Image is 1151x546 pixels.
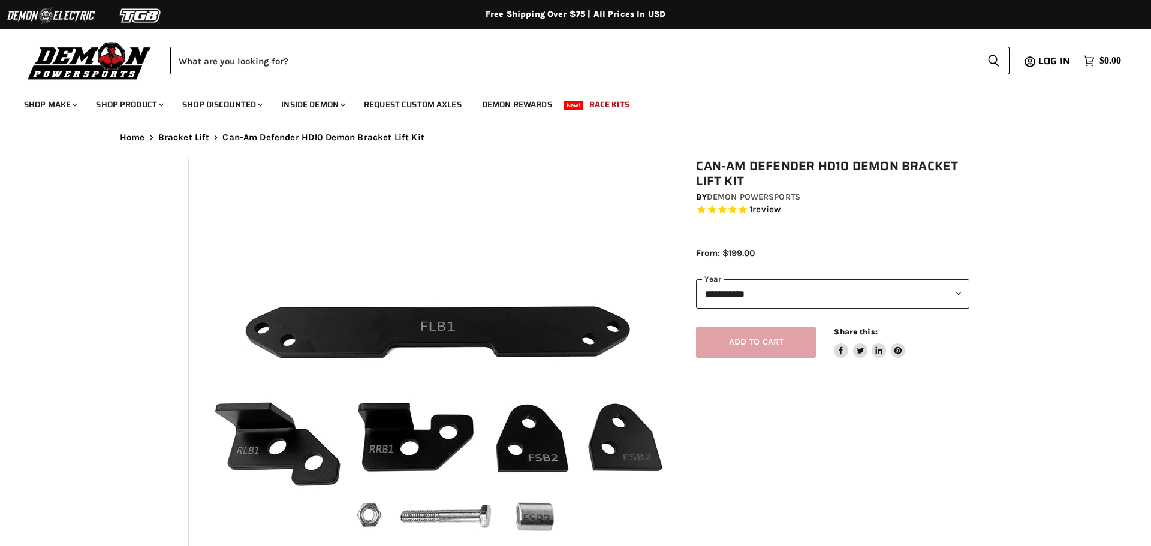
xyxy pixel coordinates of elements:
span: Log in [1038,53,1070,68]
input: Search [170,47,978,74]
span: Can-Am Defender HD10 Demon Bracket Lift Kit [222,132,424,143]
ul: Main menu [15,88,1118,117]
nav: Breadcrumbs [96,132,1055,143]
span: New! [564,101,584,110]
div: Free Shipping Over $75 | All Prices In USD [96,9,1055,20]
a: Home [120,132,145,143]
a: Demon Powersports [707,192,800,202]
aside: Share this: [834,327,905,358]
span: 1 reviews [749,204,781,215]
a: Bracket Lift [158,132,210,143]
a: Shop Make [15,92,85,117]
img: TGB Logo 2 [96,4,186,27]
img: Demon Powersports [24,39,155,82]
form: Product [170,47,1010,74]
div: by [696,191,969,204]
a: Request Custom Axles [355,92,471,117]
a: Shop Discounted [173,92,270,117]
img: Demon Electric Logo 2 [6,4,96,27]
a: Log in [1033,56,1077,67]
a: Demon Rewards [473,92,561,117]
span: Rated 5.0 out of 5 stars 1 reviews [696,204,969,216]
select: year [696,279,969,309]
a: Race Kits [580,92,638,117]
a: Shop Product [87,92,171,117]
a: Inside Demon [272,92,352,117]
h1: Can-Am Defender HD10 Demon Bracket Lift Kit [696,159,969,189]
span: From: $199.00 [696,248,755,258]
button: Search [978,47,1010,74]
span: Share this: [834,327,877,336]
span: review [752,204,781,215]
span: $0.00 [1099,55,1121,67]
a: $0.00 [1077,52,1127,70]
